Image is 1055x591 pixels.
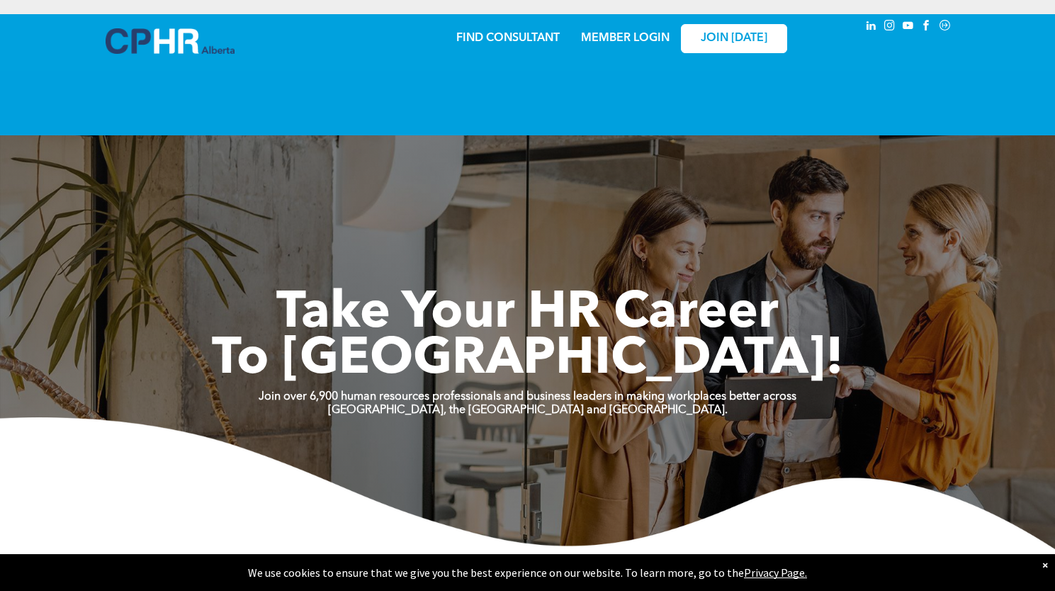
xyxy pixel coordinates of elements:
[882,18,898,37] a: instagram
[581,33,670,44] a: MEMBER LOGIN
[328,405,728,416] strong: [GEOGRAPHIC_DATA], the [GEOGRAPHIC_DATA] and [GEOGRAPHIC_DATA].
[276,288,779,339] span: Take Your HR Career
[259,391,796,403] strong: Join over 6,900 human resources professionals and business leaders in making workplaces better ac...
[744,565,807,580] a: Privacy Page.
[1042,558,1048,572] div: Dismiss notification
[864,18,879,37] a: linkedin
[901,18,916,37] a: youtube
[937,18,953,37] a: Social network
[106,28,235,54] img: A blue and white logo for cp alberta
[681,24,787,53] a: JOIN [DATE]
[919,18,935,37] a: facebook
[212,334,844,385] span: To [GEOGRAPHIC_DATA]!
[701,32,767,45] span: JOIN [DATE]
[456,33,560,44] a: FIND CONSULTANT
